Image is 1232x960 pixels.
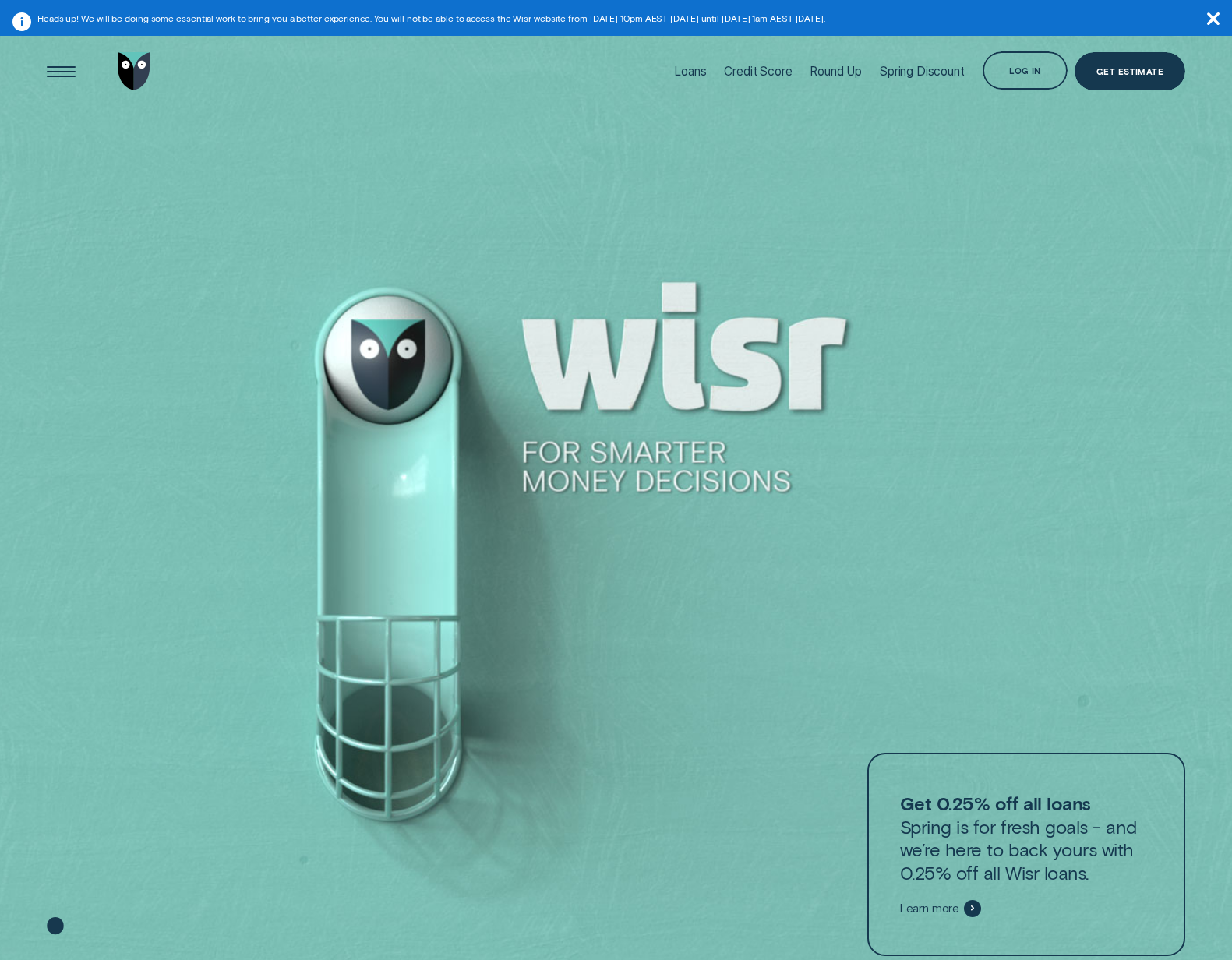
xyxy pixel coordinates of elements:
div: Spring Discount [880,64,965,79]
button: Open Menu [42,52,80,90]
a: Get Estimate [1075,52,1184,90]
div: Credit Score [724,64,792,79]
div: Loans [674,64,706,79]
strong: Get 0.25% off all loans [900,792,1091,814]
a: Credit Score [724,29,792,115]
span: Learn more [900,902,960,916]
a: Spring Discount [880,29,965,115]
a: Loans [674,29,706,115]
div: Round Up [810,64,862,79]
a: Go to home page [115,29,153,115]
a: Get 0.25% off all loansSpring is for fresh goals - and we’re here to back yours with 0.25% off al... [867,753,1184,957]
p: Spring is for fresh goals - and we’re here to back yours with 0.25% off all Wisr loans. [900,792,1153,884]
img: Wisr [118,52,150,90]
button: Log in [983,51,1068,90]
a: Round Up [810,29,862,115]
